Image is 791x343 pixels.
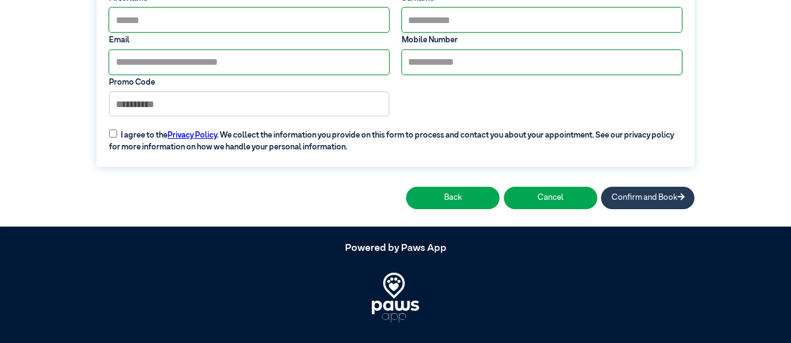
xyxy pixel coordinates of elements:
label: Email [109,34,389,46]
h5: Powered by Paws App [97,243,694,255]
label: Promo Code [109,77,389,88]
button: Back [406,187,500,209]
img: PawsApp [372,273,420,322]
button: Cancel [504,187,597,209]
label: Mobile Number [402,34,682,46]
input: I agree to thePrivacy Policy. We collect the information you provide on this form to process and ... [109,129,117,138]
button: Confirm and Book [601,187,694,209]
label: I agree to the . We collect the information you provide on this form to process and contact you a... [103,121,688,153]
a: Privacy Policy [168,131,217,139]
